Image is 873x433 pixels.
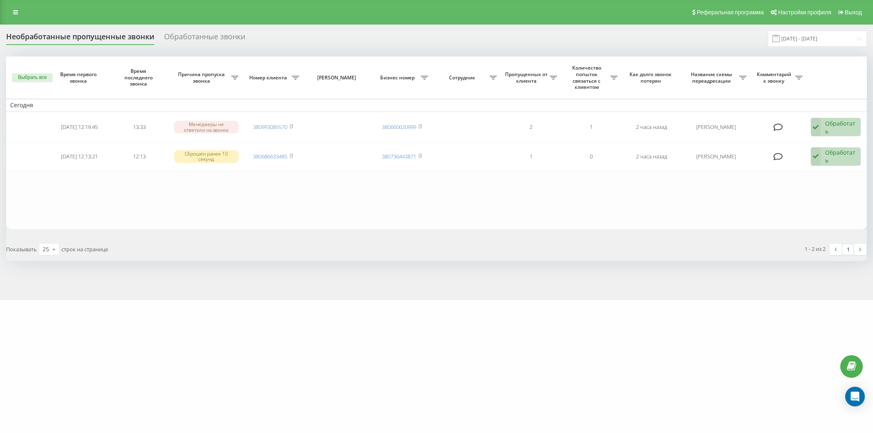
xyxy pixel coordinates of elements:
td: 13:33 [109,113,169,141]
div: Необработанные пропущенные звонки [6,32,154,45]
span: Настройки профиля [778,9,831,16]
td: 0 [561,143,621,171]
span: Реферальная программа [697,9,764,16]
td: 12:13 [109,143,169,171]
td: 1 [501,143,561,171]
a: 380736443871 [382,153,416,160]
a: 1 [842,244,854,255]
div: Сброшен ранее 10 секунд [174,150,239,162]
td: 1 [561,113,621,141]
button: Выбрать все [12,73,53,82]
td: [PERSON_NAME] [682,113,751,141]
span: Сотрудник [436,74,490,81]
span: Показывать [6,246,37,253]
div: Менеджеры не ответили на звонок [174,121,239,133]
div: Обработать [825,149,856,164]
td: [DATE] 12:13:21 [49,143,109,171]
div: Обработанные звонки [164,32,245,45]
td: 2 часа назад [622,113,682,141]
td: Сегодня [6,99,867,111]
div: 25 [43,245,49,253]
span: Время последнего звонка [116,68,163,87]
span: Пропущенных от клиента [505,71,550,84]
span: строк на странице [61,246,108,253]
span: Время первого звонка [56,71,103,84]
div: 1 - 2 из 2 [805,245,826,253]
a: 380660620999 [382,123,416,131]
td: 2 [501,113,561,141]
span: Комментарий к звонку [755,71,795,84]
span: Количество попыток связаться с клиентом [565,65,610,90]
span: [PERSON_NAME] [310,74,365,81]
td: [DATE] 12:19:45 [49,113,109,141]
div: Open Intercom Messenger [845,387,865,406]
span: Выход [845,9,862,16]
span: Как долго звонок потерян [628,71,675,84]
a: 380686633485 [253,153,287,160]
div: Обработать [825,120,856,135]
span: Бизнес номер [376,74,421,81]
span: Номер клиента [247,74,291,81]
span: Причина пропуска звонка [174,71,232,84]
span: Название схемы переадресации [686,71,739,84]
td: 2 часа назад [622,143,682,171]
a: 380993085570 [253,123,287,131]
td: [PERSON_NAME] [682,143,751,171]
